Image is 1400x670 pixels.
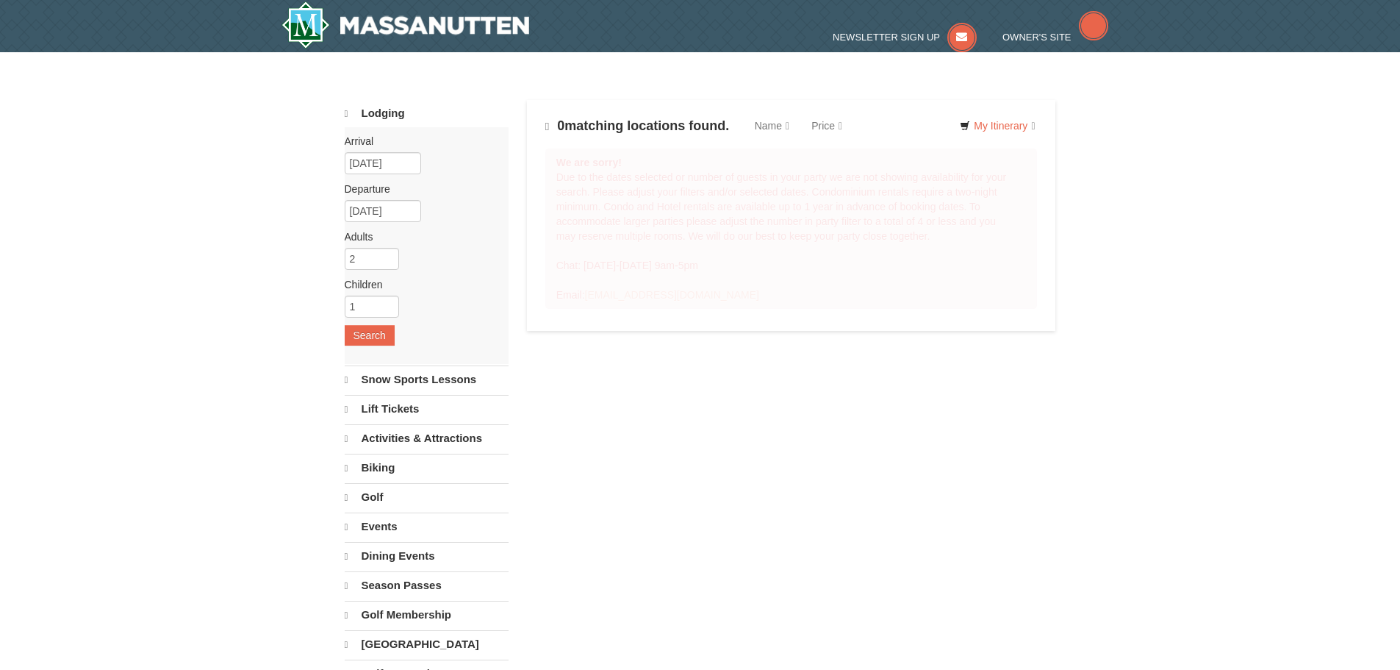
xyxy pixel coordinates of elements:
a: Season Passes [345,571,509,599]
span: Owner's Site [1002,32,1071,43]
a: Golf [345,483,509,511]
label: Children [345,277,498,292]
a: My Itinerary [950,115,1044,137]
a: Newsletter Sign Up [833,32,977,43]
a: Biking [345,454,509,482]
a: [GEOGRAPHIC_DATA] [345,630,509,658]
img: Massanutten Resort Logo [281,1,530,49]
strong: We are sorry! [556,157,622,168]
a: Lift Tickets [345,395,509,423]
a: Activities & Attractions [345,424,509,452]
a: Name [744,111,800,140]
label: Departure [345,182,498,196]
a: Golf Membership [345,601,509,629]
a: Owner's Site [1002,32,1108,43]
a: Dining Events [345,542,509,570]
label: Arrival [345,134,498,149]
button: Search [345,325,395,346]
span: Newsletter Sign Up [833,32,940,43]
label: Adults [345,229,498,244]
a: Lodging [345,100,509,127]
a: Massanutten Resort [281,1,530,49]
a: Events [345,513,509,541]
a: Snow Sports Lessons [345,366,509,393]
a: [EMAIL_ADDRESS][DOMAIN_NAME] [585,289,759,301]
a: Price [800,111,853,140]
div: Due to the dates selected or number of guests in your party we are not showing availability for y... [545,149,1038,309]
